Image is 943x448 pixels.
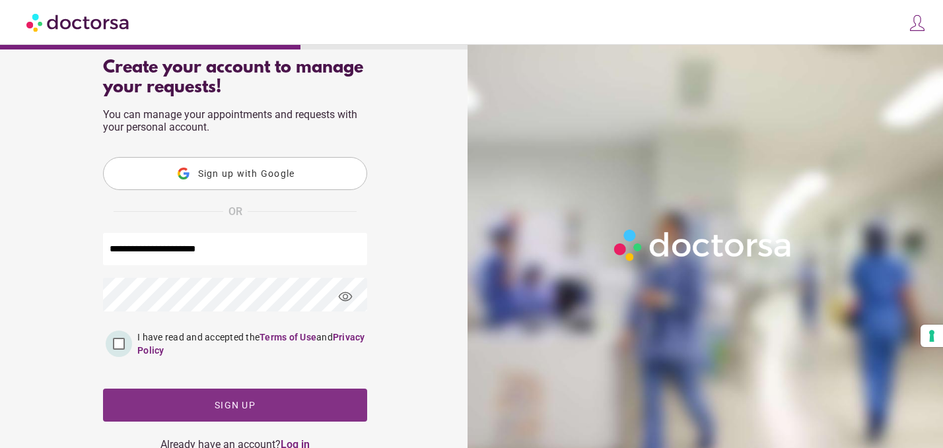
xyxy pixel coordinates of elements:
[103,108,367,133] p: You can manage your appointments and requests with your personal account.
[908,14,926,32] img: icons8-customer-100.png
[135,331,367,357] label: I have read and accepted the and
[103,389,367,422] button: Sign up
[609,224,798,267] img: Logo-Doctorsa-trans-White-partial-flat.png
[103,58,367,98] div: Create your account to manage your requests!
[921,325,943,347] button: Your consent preferences for tracking technologies
[328,279,363,315] span: visibility
[198,168,295,179] span: Sign up with Google
[260,332,316,342] a: Terms of Use
[137,332,365,356] a: Privacy Policy
[228,203,242,220] span: OR
[103,157,367,190] button: Sign up with Google
[215,400,256,410] span: Sign up
[26,7,131,37] img: Doctorsa.com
